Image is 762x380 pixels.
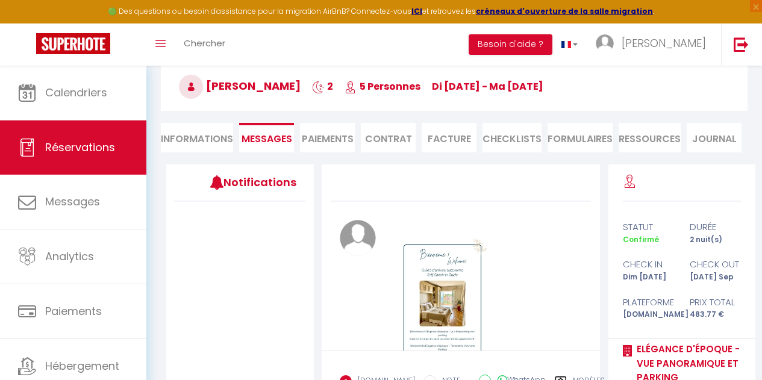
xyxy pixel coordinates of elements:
span: 5 Personnes [345,79,420,93]
span: di [DATE] - ma [DATE] [432,79,543,93]
span: 2 [312,79,333,93]
img: ... [596,34,614,52]
a: Chercher [175,23,234,66]
img: logout [734,37,749,52]
li: Ressources [619,123,681,152]
img: Super Booking [36,33,110,54]
img: 37cab1a8-8c07-11f0-9693-04e937a5b208.jpeg [394,235,491,372]
div: check in [615,257,682,272]
span: Messages [45,194,100,209]
a: créneaux d'ouverture de la salle migration [476,6,653,16]
div: Plateforme [615,295,682,310]
li: FORMULAIRES [548,123,613,152]
span: Calendriers [45,85,107,100]
div: 483.77 € [682,309,749,320]
h3: Notifications [223,169,278,196]
span: Paiements [45,304,102,319]
span: Confirmé [623,234,659,245]
button: Ouvrir le widget de chat LiveChat [10,5,46,41]
button: Besoin d'aide ? [469,34,552,55]
img: avatar.png [340,220,376,256]
div: statut [615,220,682,234]
li: Journal [687,123,742,152]
li: Contrat [361,123,416,152]
span: [PERSON_NAME] [179,78,301,93]
span: Chercher [184,37,225,49]
a: ICI [411,6,422,16]
a: ... [PERSON_NAME] [587,23,721,66]
li: Paiements [300,123,355,152]
div: [DATE] Sep [682,272,749,283]
li: Informations [161,123,233,152]
span: Réservations [45,140,115,155]
div: [DOMAIN_NAME] [615,309,682,320]
li: CHECKLISTS [482,123,542,152]
div: Dim [DATE] [615,272,682,283]
div: Prix total [682,295,749,310]
div: durée [682,220,749,234]
span: [PERSON_NAME] [622,36,706,51]
span: Hébergement [45,358,119,373]
div: check out [682,257,749,272]
span: Messages [242,132,292,146]
div: 2 nuit(s) [682,234,749,246]
li: Facture [422,123,476,152]
span: Analytics [45,249,94,264]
